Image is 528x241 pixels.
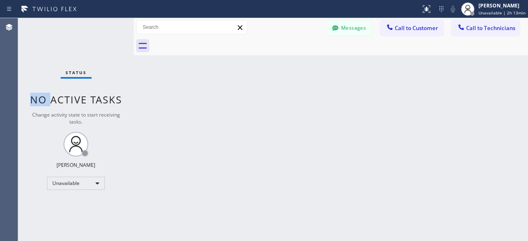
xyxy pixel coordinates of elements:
[466,24,515,32] span: Call to Technicians
[380,20,443,36] button: Call to Customer
[137,21,247,34] input: Search
[327,20,372,36] button: Messages
[57,161,95,168] div: [PERSON_NAME]
[66,70,87,75] span: Status
[478,10,526,16] span: Unavailable | 2h 13min
[478,2,526,9] div: [PERSON_NAME]
[447,3,459,15] button: Mute
[30,93,122,106] span: No active tasks
[452,20,520,36] button: Call to Technicians
[47,177,105,190] div: Unavailable
[395,24,438,32] span: Call to Customer
[32,111,120,125] span: Change activity state to start receiving tasks.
